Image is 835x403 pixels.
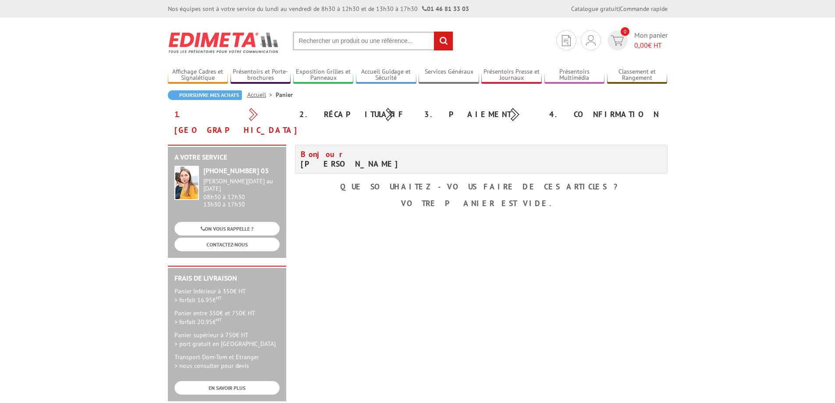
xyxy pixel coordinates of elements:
[434,32,453,50] input: rechercher
[422,5,469,13] strong: 01 46 81 33 03
[174,153,280,161] h2: A votre service
[247,91,276,99] a: Accueil
[168,26,280,59] img: Edimeta
[174,340,276,348] span: > port gratuit en [GEOGRAPHIC_DATA]
[419,68,479,82] a: Services Généraux
[293,68,354,82] a: Exposition Grilles et Panneaux
[620,5,668,13] a: Commande rapide
[634,41,648,50] span: 0,00
[174,222,280,235] a: ON VOUS RAPPELLE ?
[168,4,469,13] div: Nos équipes sont à votre service du lundi au vendredi de 8h30 à 12h30 et de 13h30 à 17h30
[174,381,280,395] a: EN SAVOIR PLUS
[562,35,571,46] img: devis rapide
[481,68,542,82] a: Présentoirs Presse et Journaux
[174,275,280,282] h2: Frais de Livraison
[203,166,269,175] strong: [PHONE_NUMBER] 03
[571,4,668,13] div: |
[301,149,347,159] span: Bonjour
[634,30,668,50] span: Mon panier
[174,318,222,326] span: > forfait 20.95€
[174,362,249,370] span: > nous consulter pour devis
[544,68,605,82] a: Présentoirs Multimédia
[174,309,280,326] p: Panier entre 350€ et 750€ HT
[276,90,293,99] li: Panier
[401,198,561,208] b: Votre panier est vide.
[356,68,416,82] a: Accueil Guidage et Sécurité
[174,238,280,251] a: CONTACTEZ-NOUS
[174,331,280,348] p: Panier supérieur à 750€ HT
[418,107,543,122] div: 3. Paiement
[203,178,280,193] div: [PERSON_NAME][DATE] au [DATE]
[168,107,293,138] div: 1. [GEOGRAPHIC_DATA]
[621,27,629,36] span: 0
[174,287,280,304] p: Panier inférieur à 350€ HT
[168,68,228,82] a: Affichage Cadres et Signalétique
[216,317,222,323] sup: HT
[293,107,418,122] div: 2. Récapitulatif
[203,178,280,208] div: 08h30 à 12h30 13h30 à 17h30
[231,68,291,82] a: Présentoirs et Porte-brochures
[174,296,222,304] span: > forfait 16.95€
[174,166,199,200] img: widget-service.jpg
[607,68,668,82] a: Classement et Rangement
[543,107,668,122] div: 4. Confirmation
[611,36,624,46] img: devis rapide
[174,353,280,370] p: Transport Dom-Tom et Etranger
[293,32,453,50] input: Rechercher un produit ou une référence...
[216,295,222,301] sup: HT
[340,182,622,192] b: Que souhaitez-vous faire de ces articles ?
[168,90,242,100] a: Poursuivre mes achats
[634,40,668,50] span: € HT
[605,30,668,50] a: devis rapide 0 Mon panier 0,00€ HT
[586,35,596,46] img: devis rapide
[571,5,618,13] a: Catalogue gratuit
[301,150,475,169] h4: [PERSON_NAME]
